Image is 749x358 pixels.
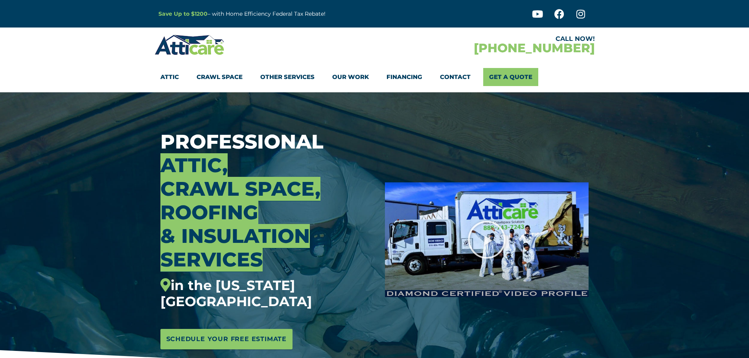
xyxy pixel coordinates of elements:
div: Play Video [467,220,506,259]
a: Other Services [260,68,315,86]
a: Get A Quote [483,68,538,86]
a: Crawl Space [197,68,243,86]
a: Financing [386,68,422,86]
h3: Professional [160,130,374,310]
span: Attic, Crawl Space, Roofing [160,153,320,224]
span: Schedule Your Free Estimate [166,333,287,345]
a: Our Work [332,68,369,86]
div: CALL NOW! [375,36,595,42]
a: Schedule Your Free Estimate [160,329,293,349]
span: & Insulation Services [160,224,310,272]
div: in the [US_STATE][GEOGRAPHIC_DATA] [160,277,374,310]
a: Contact [440,68,471,86]
a: Attic [160,68,179,86]
p: – with Home Efficiency Federal Tax Rebate! [158,9,413,18]
nav: Menu [160,68,589,86]
a: Save Up to $1200 [158,10,208,17]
